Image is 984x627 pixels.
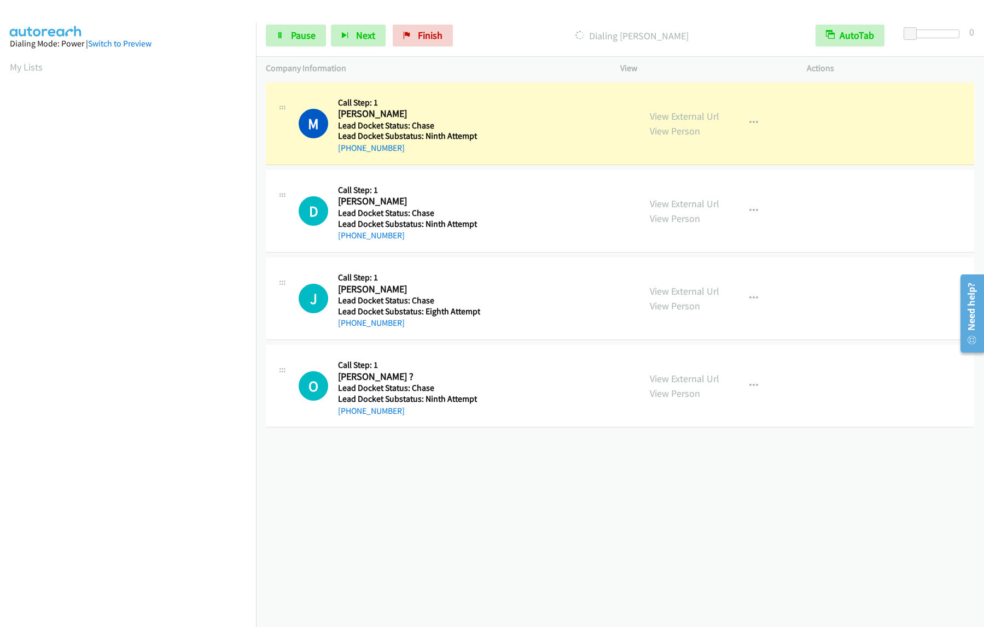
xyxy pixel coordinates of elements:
[650,300,700,312] a: View Person
[338,230,405,241] a: [PHONE_NUMBER]
[266,25,326,46] a: Pause
[338,371,478,383] h2: [PERSON_NAME] ?
[299,371,328,401] div: The call is yet to be attempted
[909,30,959,38] div: Delay between calls (in seconds)
[10,37,246,50] div: Dialing Mode: Power |
[338,143,405,153] a: [PHONE_NUMBER]
[338,108,478,120] h2: [PERSON_NAME]
[338,195,478,208] h2: [PERSON_NAME]
[338,394,478,405] h5: Lead Docket Substatus: Ninth Attempt
[88,38,152,49] a: Switch to Preview
[650,125,700,137] a: View Person
[338,383,478,394] h5: Lead Docket Status: Chase
[299,196,328,226] div: The call is yet to be attempted
[650,387,700,400] a: View Person
[650,110,719,122] a: View External Url
[299,109,328,138] h1: M
[338,360,478,371] h5: Call Step: 1
[10,61,43,73] a: My Lists
[393,25,453,46] a: Finish
[338,272,480,283] h5: Call Step: 1
[338,185,478,196] h5: Call Step: 1
[299,284,328,313] div: The call is yet to be attempted
[952,270,984,357] iframe: Resource Center
[969,25,974,39] div: 0
[338,295,480,306] h5: Lead Docket Status: Chase
[816,25,884,46] button: AutoTab
[620,62,788,75] p: View
[338,306,480,317] h5: Lead Docket Substatus: Eighth Attempt
[356,29,375,42] span: Next
[338,406,405,416] a: [PHONE_NUMBER]
[266,62,601,75] p: Company Information
[338,131,478,142] h5: Lead Docket Substatus: Ninth Attempt
[338,219,478,230] h5: Lead Docket Substatus: Ninth Attempt
[299,196,328,226] h1: D
[338,208,478,219] h5: Lead Docket Status: Chase
[331,25,386,46] button: Next
[807,62,974,75] p: Actions
[650,212,700,225] a: View Person
[468,28,796,43] p: Dialing [PERSON_NAME]
[338,97,478,108] h5: Call Step: 1
[338,283,478,296] h2: [PERSON_NAME]
[418,29,442,42] span: Finish
[299,371,328,401] h1: O
[299,284,328,313] h1: J
[650,285,719,297] a: View External Url
[650,197,719,210] a: View External Url
[338,318,405,328] a: [PHONE_NUMBER]
[10,84,256,603] iframe: Dialpad
[650,372,719,385] a: View External Url
[338,120,478,131] h5: Lead Docket Status: Chase
[291,29,316,42] span: Pause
